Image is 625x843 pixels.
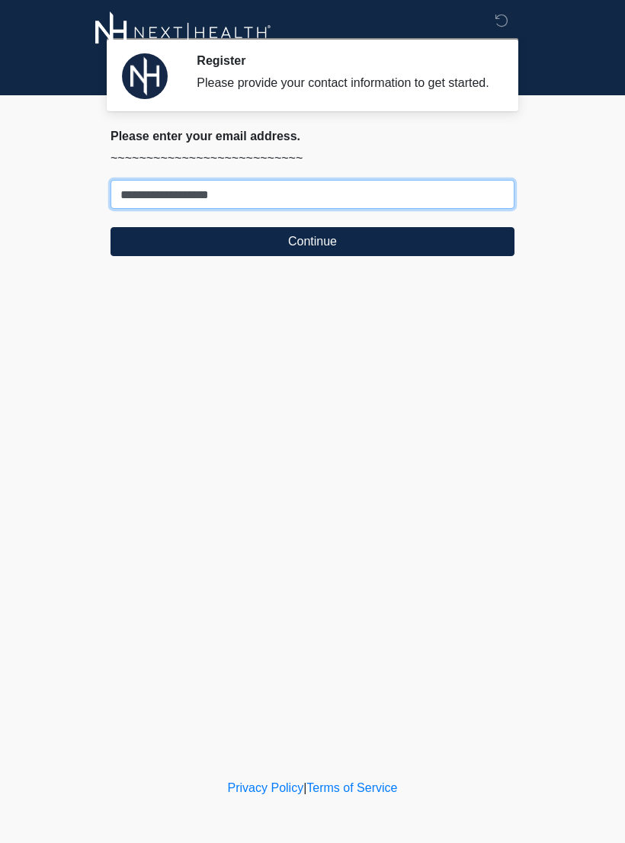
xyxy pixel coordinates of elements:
h2: Please enter your email address. [111,129,514,143]
a: Privacy Policy [228,781,304,794]
a: Terms of Service [306,781,397,794]
img: Agent Avatar [122,53,168,99]
img: Next-Health Logo [95,11,271,53]
p: ~~~~~~~~~~~~~~~~~~~~~~~~~~~ [111,149,514,168]
button: Continue [111,227,514,256]
a: | [303,781,306,794]
div: Please provide your contact information to get started. [197,74,492,92]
